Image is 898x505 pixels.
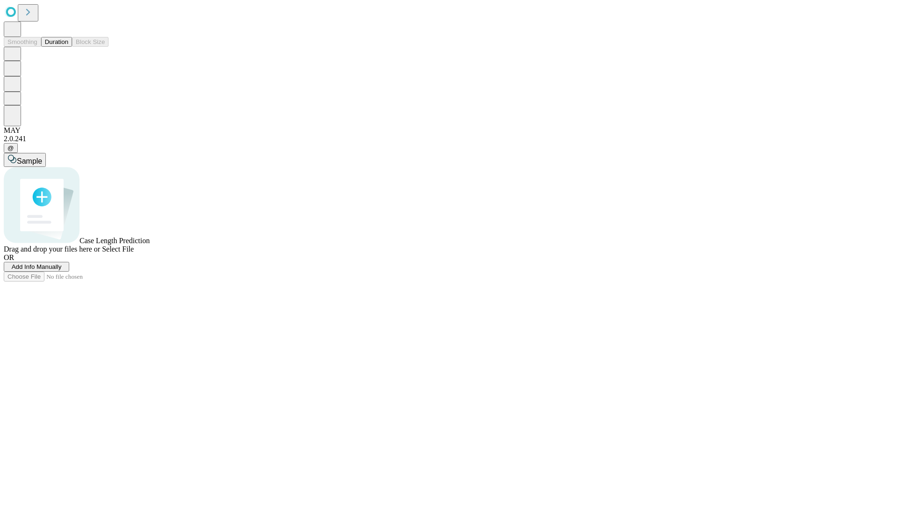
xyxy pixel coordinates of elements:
[4,135,894,143] div: 2.0.241
[4,126,894,135] div: MAY
[4,262,69,272] button: Add Info Manually
[80,237,150,245] span: Case Length Prediction
[4,253,14,261] span: OR
[102,245,134,253] span: Select File
[17,157,42,165] span: Sample
[41,37,72,47] button: Duration
[4,143,18,153] button: @
[72,37,109,47] button: Block Size
[4,153,46,167] button: Sample
[7,144,14,151] span: @
[12,263,62,270] span: Add Info Manually
[4,37,41,47] button: Smoothing
[4,245,100,253] span: Drag and drop your files here or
